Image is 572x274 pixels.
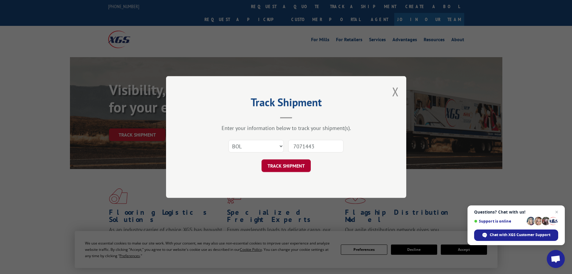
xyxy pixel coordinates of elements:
[547,250,565,268] div: Open chat
[262,159,311,172] button: TRACK SHIPMENT
[474,229,558,241] div: Chat with XGS Customer Support
[553,208,560,216] span: Close chat
[490,232,550,238] span: Chat with XGS Customer Support
[474,219,525,223] span: Support is online
[196,98,376,109] h2: Track Shipment
[196,125,376,131] div: Enter your information below to track your shipment(s).
[474,210,558,214] span: Questions? Chat with us!
[288,140,344,152] input: Number(s)
[392,84,399,100] button: Close modal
